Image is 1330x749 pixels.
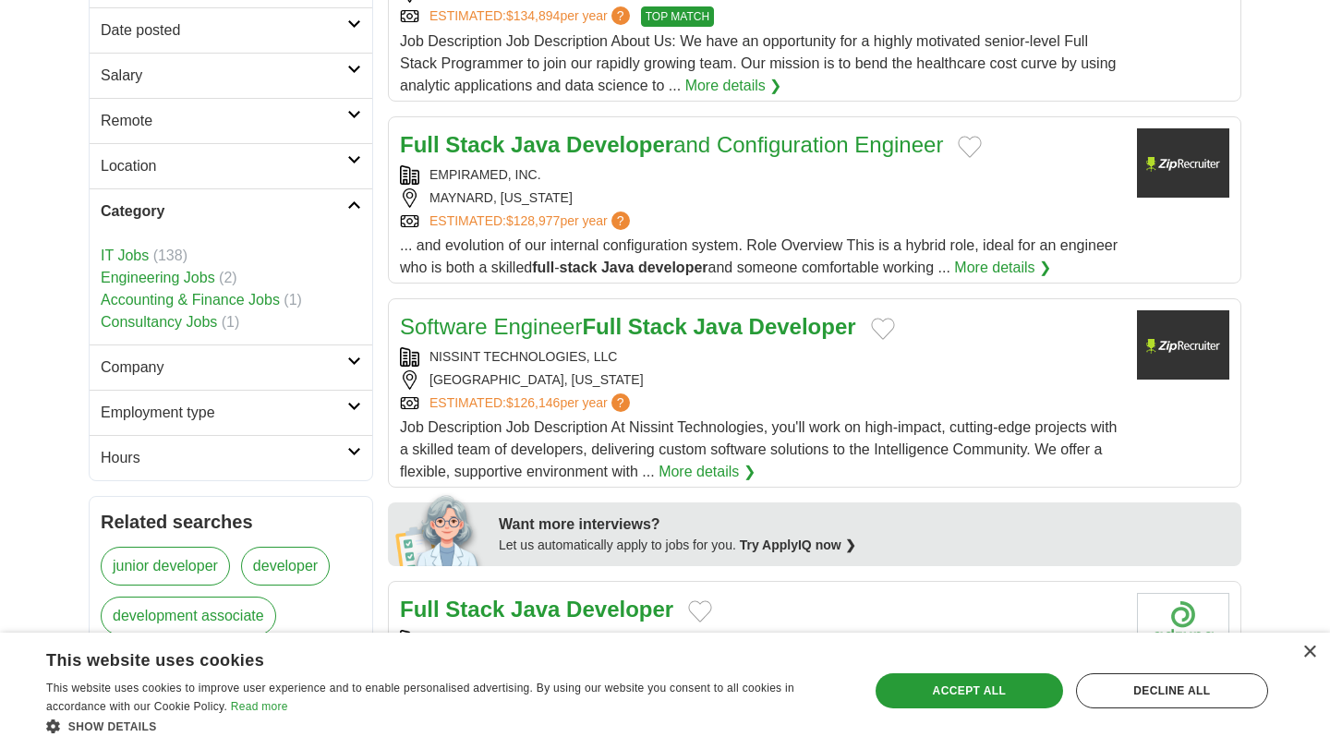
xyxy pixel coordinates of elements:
[90,53,372,98] a: Salary
[101,19,347,42] h2: Date posted
[101,402,347,424] h2: Employment type
[445,132,504,157] strong: Stack
[101,356,347,379] h2: Company
[90,344,372,390] a: Company
[400,165,1122,185] div: EMPIRAMED, INC.
[611,6,630,25] span: ?
[231,700,288,713] a: Read more, opens a new window
[400,630,1122,649] div: MANPOWERGROUP
[101,270,215,285] a: Engineering Jobs
[46,644,799,671] div: This website uses cookies
[688,600,712,622] button: Add to favorite jobs
[511,132,560,157] strong: Java
[400,347,1122,367] div: NISSINT TECHNOLOGIES, LLC
[429,6,634,27] a: ESTIMATED:$134,894per year?
[101,248,149,263] a: IT Jobs
[101,447,347,469] h2: Hours
[101,65,347,87] h2: Salary
[90,188,372,234] a: Category
[582,314,622,339] strong: Full
[499,513,1230,536] div: Want more interviews?
[101,110,347,132] h2: Remote
[566,597,673,622] strong: Developer
[1137,310,1229,380] img: Company logo
[694,314,743,339] strong: Java
[400,597,440,622] strong: Full
[954,257,1051,279] a: More details ❯
[284,292,302,308] span: (1)
[101,200,347,223] h2: Category
[90,143,372,188] a: Location
[400,132,440,157] strong: Full
[101,597,276,635] a: development associate
[566,132,673,157] strong: Developer
[90,435,372,480] a: Hours
[400,237,1118,275] span: ... and evolution of our internal configuration system. Role Overview This is a hybrid role, idea...
[876,673,1063,708] div: Accept all
[958,136,982,158] button: Add to favorite jobs
[532,260,554,275] strong: full
[445,597,504,622] strong: Stack
[740,538,856,552] a: Try ApplyIQ now ❯
[429,211,634,231] a: ESTIMATED:$128,977per year?
[101,508,361,536] h2: Related searches
[638,260,708,275] strong: developer
[611,211,630,230] span: ?
[153,248,187,263] span: (138)
[400,370,1122,390] div: [GEOGRAPHIC_DATA], [US_STATE]
[400,188,1122,208] div: MAYNARD, [US_STATE]
[219,270,237,285] span: (2)
[1076,673,1268,708] div: Decline all
[601,260,635,275] strong: Java
[429,393,634,413] a: ESTIMATED:$126,146per year?
[90,7,372,53] a: Date posted
[90,98,372,143] a: Remote
[499,536,1230,555] div: Let us automatically apply to jobs for you.
[101,314,217,330] a: Consultancy Jobs
[511,597,560,622] strong: Java
[685,75,782,97] a: More details ❯
[90,390,372,435] a: Employment type
[101,155,347,177] h2: Location
[749,314,856,339] strong: Developer
[506,213,560,228] span: $128,977
[68,720,157,733] span: Show details
[101,292,280,308] a: Accounting & Finance Jobs
[871,318,895,340] button: Add to favorite jobs
[506,8,560,23] span: $134,894
[400,314,856,339] a: Software EngineerFull Stack Java Developer
[400,132,943,157] a: Full Stack Java Developerand Configuration Engineer
[659,461,756,483] a: More details ❯
[395,492,485,566] img: apply-iq-scientist.png
[560,260,598,275] strong: stack
[46,682,794,713] span: This website uses cookies to improve user experience and to enable personalised advertising. By u...
[400,419,1117,479] span: Job Description Job Description At Nissint Technologies, you'll work on high-impact, cutting-edge...
[1302,646,1316,659] div: Close
[1137,593,1229,662] img: Company logo
[1137,128,1229,198] img: Company logo
[400,33,1116,93] span: Job Description Job Description About Us: We have an opportunity for a highly motivated senior-le...
[641,6,714,27] span: TOP MATCH
[46,717,845,735] div: Show details
[222,314,240,330] span: (1)
[400,597,673,622] a: Full Stack Java Developer
[101,547,230,586] a: junior developer
[506,395,560,410] span: $126,146
[241,547,330,586] a: developer
[611,393,630,412] span: ?
[628,314,687,339] strong: Stack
